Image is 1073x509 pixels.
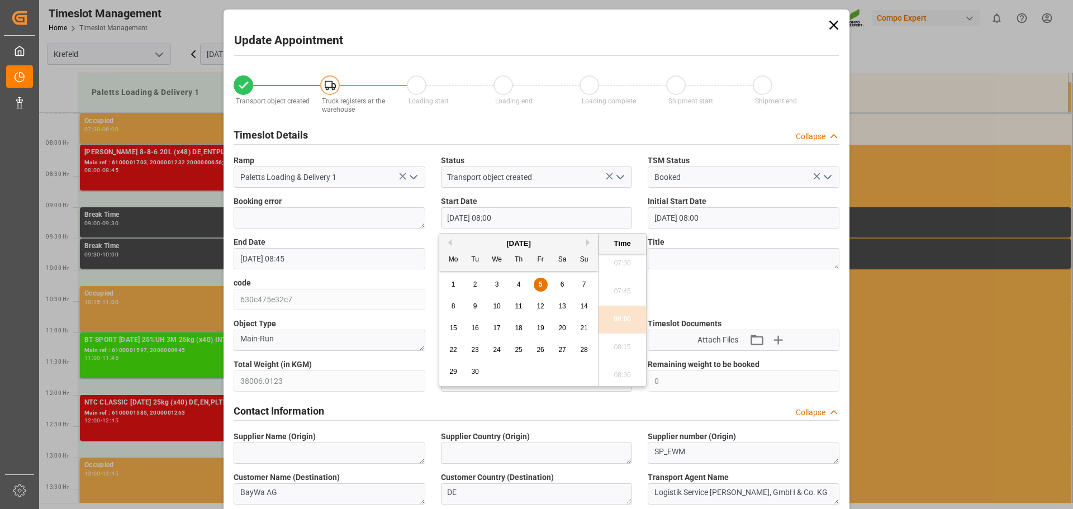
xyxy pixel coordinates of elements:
[468,321,482,335] div: Choose Tuesday, September 16th, 2025
[468,365,482,379] div: Choose Tuesday, September 30th, 2025
[490,278,504,292] div: Choose Wednesday, September 3rd, 2025
[441,472,554,483] span: Customer Country (Destination)
[648,431,736,443] span: Supplier number (Origin)
[234,483,425,505] textarea: BayWa AG
[536,302,544,310] span: 12
[556,299,569,313] div: Choose Saturday, September 13th, 2025
[648,472,729,483] span: Transport Agent Name
[404,169,421,186] button: open menu
[796,131,825,142] div: Collapse
[490,321,504,335] div: Choose Wednesday, September 17th, 2025
[556,278,569,292] div: Choose Saturday, September 6th, 2025
[648,196,706,207] span: Initial Start Date
[493,346,500,354] span: 24
[322,97,385,113] span: Truck registers at the warehouse
[534,299,548,313] div: Choose Friday, September 12th, 2025
[515,324,522,332] span: 18
[648,443,839,464] textarea: SP_EWM
[234,167,425,188] input: Type to search/select
[534,253,548,267] div: Fr
[468,299,482,313] div: Choose Tuesday, September 9th, 2025
[468,343,482,357] div: Choose Tuesday, September 23rd, 2025
[473,280,477,288] span: 2
[495,97,533,105] span: Loading end
[818,169,835,186] button: open menu
[601,238,643,249] div: Time
[577,299,591,313] div: Choose Sunday, September 14th, 2025
[490,253,504,267] div: We
[441,207,633,229] input: DD.MM.YYYY HH:MM
[473,302,477,310] span: 9
[534,343,548,357] div: Choose Friday, September 26th, 2025
[556,343,569,357] div: Choose Saturday, September 27th, 2025
[648,359,759,370] span: Remaining weight to be booked
[512,278,526,292] div: Choose Thursday, September 4th, 2025
[441,431,530,443] span: Supplier Country (Origin)
[495,280,499,288] span: 3
[471,324,478,332] span: 16
[441,155,464,167] span: Status
[449,324,457,332] span: 15
[234,236,265,248] span: End Date
[493,302,500,310] span: 10
[490,299,504,313] div: Choose Wednesday, September 10th, 2025
[471,346,478,354] span: 23
[539,280,543,288] span: 5
[648,155,690,167] span: TSM Status
[468,278,482,292] div: Choose Tuesday, September 2nd, 2025
[556,253,569,267] div: Sa
[648,483,839,505] textarea: Logistik Service [PERSON_NAME], GmbH & Co. KG
[443,274,595,383] div: month 2025-09
[648,236,664,248] span: Title
[796,407,825,418] div: Collapse
[441,167,633,188] input: Type to search/select
[439,238,598,249] div: [DATE]
[445,239,452,246] button: Previous Month
[580,302,587,310] span: 14
[441,483,633,505] textarea: DE
[234,277,251,289] span: code
[558,302,566,310] span: 13
[515,346,522,354] span: 25
[234,359,312,370] span: Total Weight (in KGM)
[582,280,586,288] span: 7
[447,299,460,313] div: Choose Monday, September 8th, 2025
[447,278,460,292] div: Choose Monday, September 1st, 2025
[577,343,591,357] div: Choose Sunday, September 28th, 2025
[534,321,548,335] div: Choose Friday, September 19th, 2025
[236,97,310,105] span: Transport object created
[611,169,628,186] button: open menu
[512,321,526,335] div: Choose Thursday, September 18th, 2025
[648,318,721,330] span: Timeslot Documents
[536,346,544,354] span: 26
[580,346,587,354] span: 28
[452,302,455,310] span: 8
[580,324,587,332] span: 21
[441,196,477,207] span: Start Date
[697,334,738,346] span: Attach Files
[517,280,521,288] span: 4
[234,431,316,443] span: Supplier Name (Origin)
[512,343,526,357] div: Choose Thursday, September 25th, 2025
[648,207,839,229] input: DD.MM.YYYY HH:MM
[452,280,455,288] span: 1
[447,253,460,267] div: Mo
[468,253,482,267] div: Tu
[556,321,569,335] div: Choose Saturday, September 20th, 2025
[449,368,457,375] span: 29
[409,97,449,105] span: Loading start
[577,253,591,267] div: Su
[558,324,566,332] span: 20
[515,302,522,310] span: 11
[493,324,500,332] span: 17
[447,321,460,335] div: Choose Monday, September 15th, 2025
[582,97,636,105] span: Loading complete
[234,155,254,167] span: Ramp
[668,97,713,105] span: Shipment start
[490,343,504,357] div: Choose Wednesday, September 24th, 2025
[586,239,593,246] button: Next Month
[234,403,324,418] h2: Contact Information
[234,248,425,269] input: DD.MM.YYYY HH:MM
[577,278,591,292] div: Choose Sunday, September 7th, 2025
[234,127,308,142] h2: Timeslot Details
